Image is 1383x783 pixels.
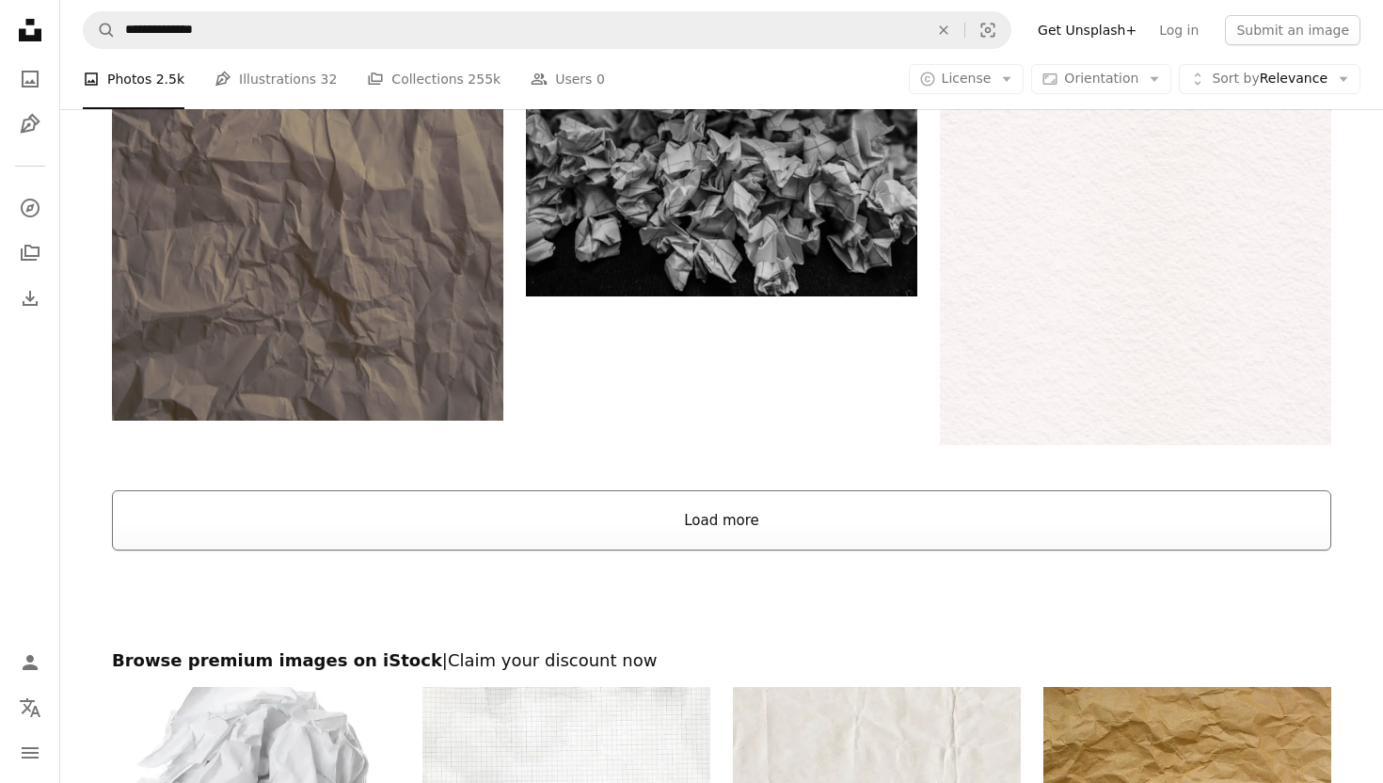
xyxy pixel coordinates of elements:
img: grayscale photo of dried leaves [526,3,917,296]
a: Get Unsplash+ [1026,15,1148,45]
button: Load more [112,490,1331,551]
a: Download History [11,280,49,317]
a: Collections [11,234,49,272]
a: Illustrations [11,105,49,143]
button: License [909,64,1025,94]
button: Visual search [965,12,1010,48]
button: Menu [11,734,49,772]
a: Log in / Sign up [11,644,49,681]
h2: Browse premium images on iStock [112,649,1331,672]
span: Sort by [1212,71,1259,86]
span: 32 [321,69,338,89]
a: Collections 255k [367,49,501,109]
a: Log in [1148,15,1210,45]
span: Relevance [1212,70,1327,88]
button: Language [11,689,49,727]
a: Explore [11,189,49,227]
button: Clear [923,12,964,48]
button: Sort byRelevance [1179,64,1360,94]
a: Photos [11,60,49,98]
form: Find visuals sitewide [83,11,1011,49]
a: Users 0 [531,49,605,109]
span: License [942,71,992,86]
span: 255k [468,69,501,89]
button: Orientation [1031,64,1171,94]
a: grayscale photo of dried leaves [526,140,917,157]
a: Illustrations 32 [215,49,337,109]
a: a piece of paper that has been wrinkled [112,118,503,135]
a: Home — Unsplash [11,11,49,53]
span: Orientation [1064,71,1138,86]
button: Search Unsplash [84,12,116,48]
span: 0 [596,69,605,89]
a: white painted wall with black line [940,163,1331,180]
span: | Claim your discount now [442,650,658,670]
button: Submit an image [1225,15,1360,45]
